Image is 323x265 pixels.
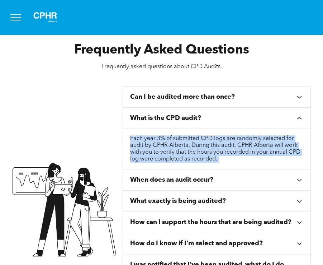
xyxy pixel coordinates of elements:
[130,93,235,101] h3: Can I be audited more than once?
[12,163,117,257] img: Two women are standing next to each other looking at a laptop.
[130,240,263,247] h3: How do I know if I’m select and approved?
[130,176,213,184] h3: When does an audit occur?
[101,64,222,70] span: Frequently asked questions about CPD Audits.
[130,135,303,163] p: Each year 3% of submitted CPD logs are randomly selected for audit by CPHR Alberta. During this a...
[130,197,226,205] h3: What exactly is being audited?
[6,8,25,27] button: menu
[130,218,291,226] h3: How can I support the hours that are being audited?
[27,6,63,29] img: A white background with a few lines on it
[74,44,249,57] span: Frequently Asked Questions
[130,114,201,122] h3: What is the CPD audit?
